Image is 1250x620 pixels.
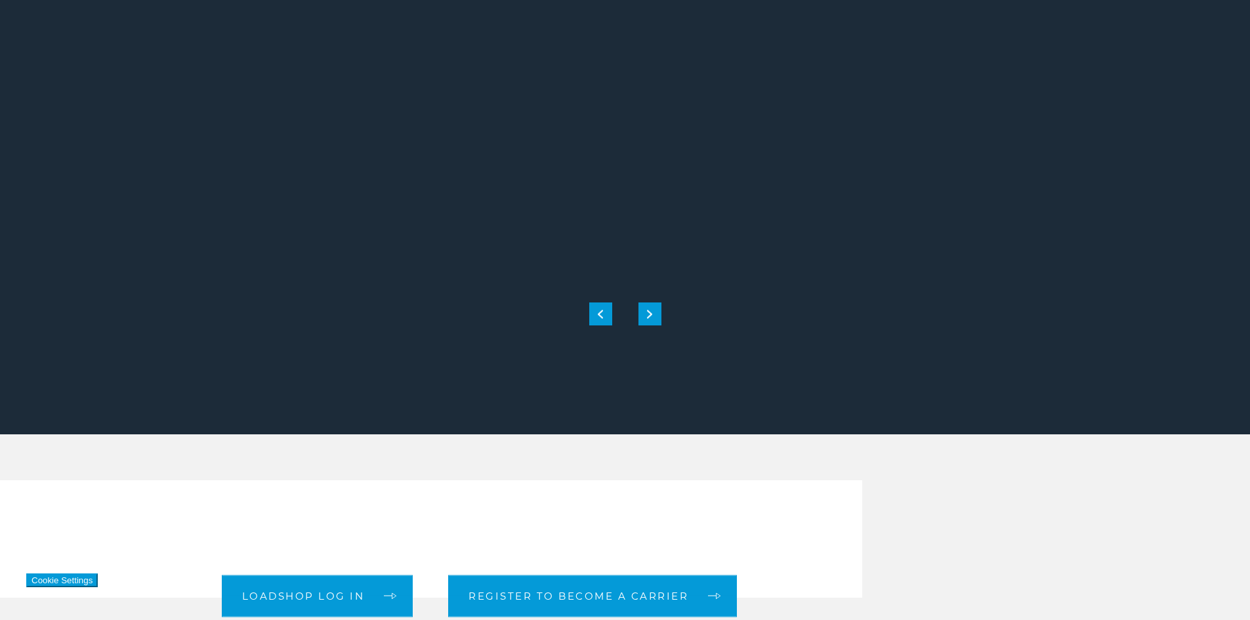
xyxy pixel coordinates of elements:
span: Register to become a carrier [469,591,688,601]
button: Cookie Settings [26,573,98,587]
span: Loadshop log in [242,591,365,601]
img: next slide [647,310,652,318]
a: Register to become a carrier arrow arrow [448,575,737,617]
a: Loadshop log in arrow arrow [222,575,413,617]
img: previous slide [598,310,603,318]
